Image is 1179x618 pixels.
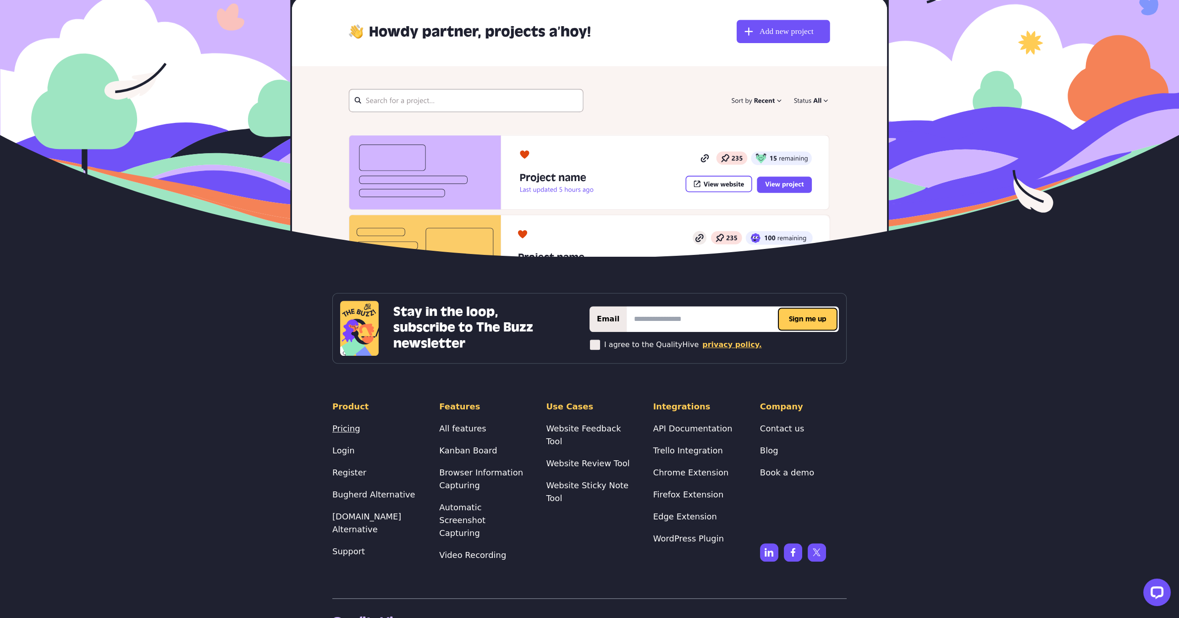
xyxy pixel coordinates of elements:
a: Pricing [332,424,360,433]
label: Email [589,306,627,332]
h4: Product [332,400,419,413]
a: Browser Information Capturing [439,468,523,490]
a: Website Review Tool [546,458,629,468]
a: Contact us [760,424,804,433]
input: email [627,306,839,332]
a: Website Sticky Note Tool [546,480,628,503]
a: Register [332,468,366,477]
a: Kanban Board [439,446,497,455]
a: All features [439,424,486,433]
p: I agree to the QualityHive [604,339,699,350]
a: API Documentation [653,424,733,433]
iframe: LiveChat chat widget [1136,575,1174,613]
a: Firefox Extension [653,490,724,499]
a: Edge Extension [653,512,717,521]
a: [DOMAIN_NAME] Alternative [332,512,401,534]
a: privacy policy. [702,339,761,350]
img: Linkedin [760,543,778,562]
button: Sign me up [778,308,837,331]
a: WordPress Plugin [653,534,724,543]
a: Automatic Screenshot Capturing [439,502,485,538]
h4: Company [760,400,847,413]
img: X [808,543,826,562]
h4: Use Cases [546,400,633,413]
a: Website Feedback Tool [546,424,621,446]
h4: Features [439,400,526,413]
a: Chrome Extension [653,468,729,477]
a: Trello Integration [653,446,723,455]
a: Login [332,446,355,455]
a: Blog [760,446,778,455]
h4: Integrations [653,400,740,413]
a: Book a demo [760,468,814,477]
h3: Stay in the loop, subscribe to The Buzz newsletter [393,304,548,352]
a: Video Recording [439,550,506,560]
a: Bugherd Alternative [332,490,415,499]
a: Support [332,546,365,556]
img: Facebook [784,543,802,562]
img: The Buzz Newsletter [340,301,379,356]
